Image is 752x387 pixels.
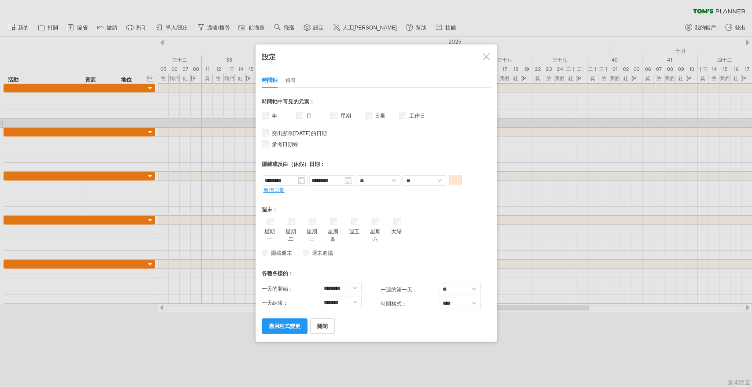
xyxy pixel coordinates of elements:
[262,285,293,292] font: 一天的開始：
[285,77,296,83] font: 傳奇
[312,250,333,256] font: 週末遮陽
[262,270,293,276] font: 各種各樣的：
[328,228,338,242] font: 星期四
[262,161,325,167] font: 隱藏或反白（休假）日期：
[317,323,328,329] font: 關閉
[307,228,317,242] font: 星期三
[262,299,288,306] font: 一天結束：
[409,112,425,119] font: 工作日
[272,130,327,136] font: 突出顯示[DATE]的日期
[341,112,351,119] font: 星期
[262,206,278,213] font: 週末：
[271,250,292,256] font: 隱藏週末
[262,77,278,83] font: 時間軸
[391,228,402,235] font: 太陽
[381,286,418,293] font: 一週的第一天：
[381,300,407,307] font: 時間格式：
[349,228,359,235] font: 週五
[375,112,385,119] font: 日期
[285,228,296,242] font: 星期二
[262,52,276,61] font: 設定
[370,228,381,242] font: 星期六
[263,187,285,193] a: 新增日期
[272,141,298,147] font: 參考日期線
[264,228,275,242] font: 星期一
[262,98,315,105] font: 時間軸中可見的元素：
[262,318,307,334] a: 應用程式變更
[306,112,311,119] font: 月
[272,112,277,119] font: 年
[269,323,300,329] font: 應用程式變更
[310,318,335,334] a: 關閉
